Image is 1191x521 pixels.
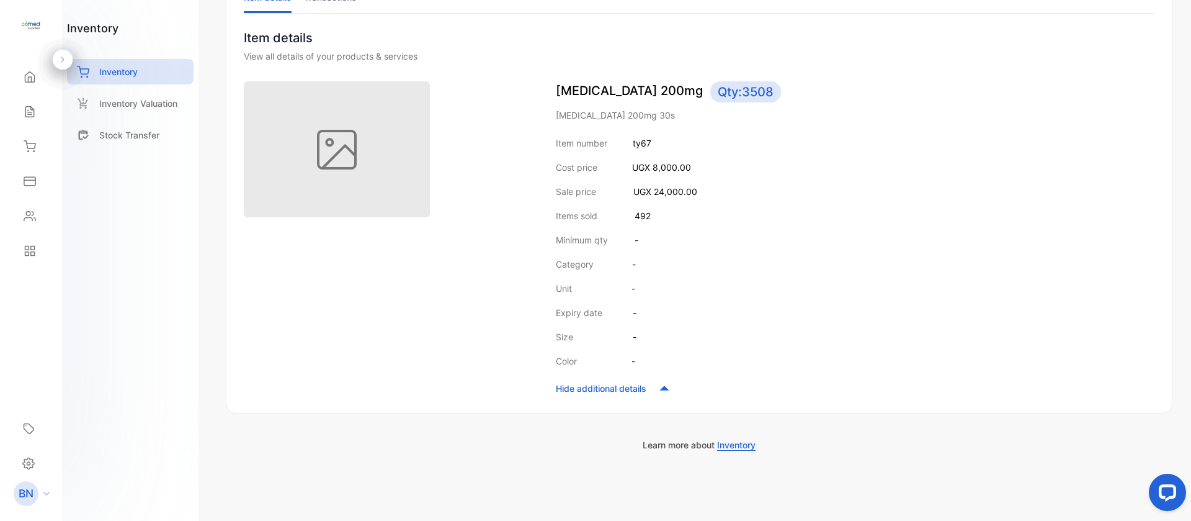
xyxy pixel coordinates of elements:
[22,16,40,35] img: logo
[67,59,194,84] a: Inventory
[19,486,33,502] p: BN
[556,109,1154,122] p: [MEDICAL_DATA] 200mg 30s
[633,306,636,319] p: -
[556,161,597,174] p: Cost price
[99,129,159,142] p: Stock Transfer
[244,81,430,217] img: item
[556,81,1154,102] p: [MEDICAL_DATA] 200mg
[556,306,602,319] p: Expiry date
[556,258,594,271] p: Category
[556,282,572,295] p: Unit
[556,382,646,395] p: Hide additional details
[67,20,118,37] h1: inventory
[67,91,194,116] a: Inventory Valuation
[633,186,697,197] span: UGX 24,000.00
[556,355,577,368] p: Color
[556,209,597,222] p: Items sold
[1139,469,1191,521] iframe: LiveChat chat widget
[632,258,636,271] p: -
[556,233,608,247] p: Minimum qty
[244,29,1154,47] p: Item details
[244,50,1154,63] div: View all details of your products & services
[556,330,573,343] p: Size
[226,438,1172,451] p: Learn more about
[633,330,636,343] p: -
[710,81,781,102] span: Qty: 3508
[632,162,691,173] span: UGX 8,000.00
[556,137,607,150] p: Item number
[635,233,638,247] p: -
[99,65,138,78] p: Inventory
[635,209,651,222] p: 492
[633,137,651,150] p: ty67
[631,282,635,295] p: -
[99,97,177,110] p: Inventory Valuation
[556,185,596,198] p: Sale price
[67,122,194,148] a: Stock Transfer
[717,440,756,451] span: Inventory
[631,355,635,368] p: -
